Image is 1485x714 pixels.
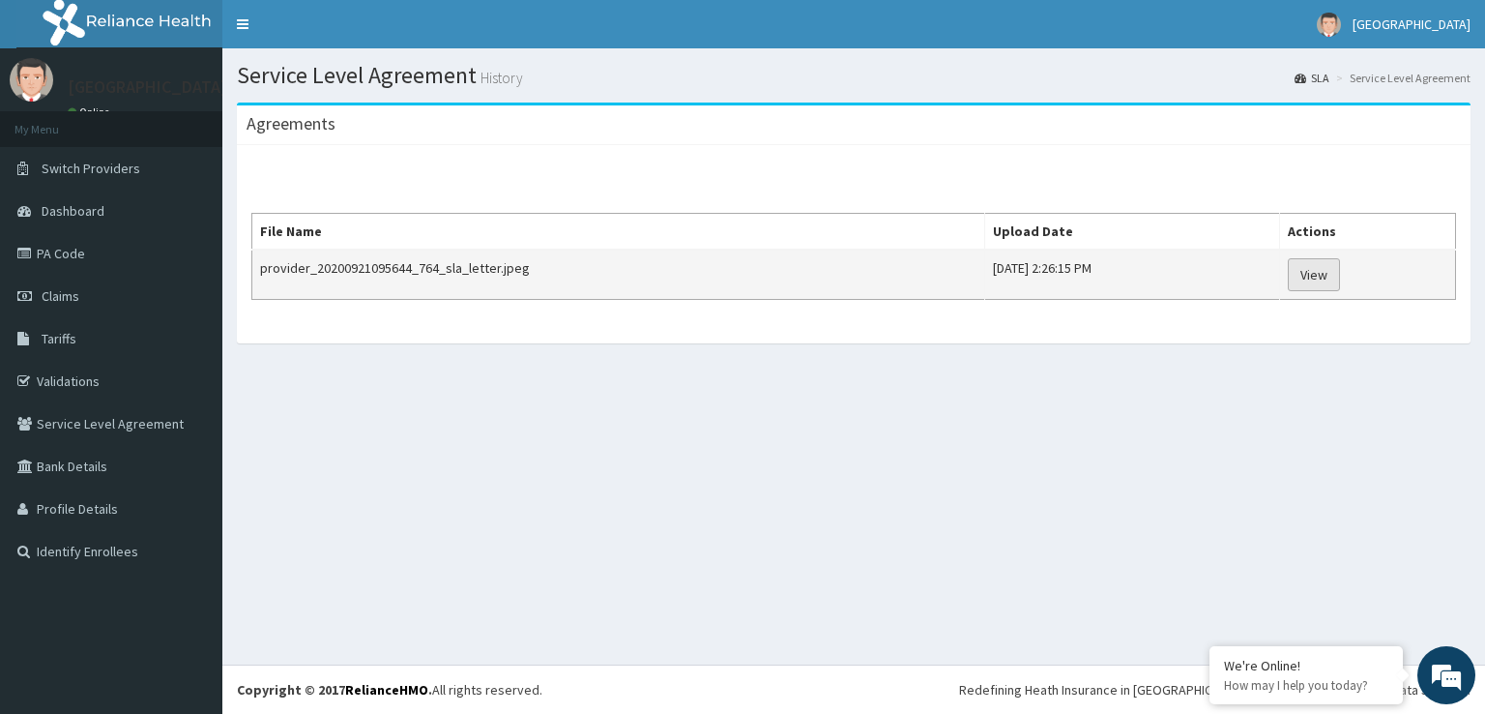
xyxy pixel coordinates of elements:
span: Dashboard [42,202,104,220]
span: Tariffs [42,330,76,347]
th: Upload Date [985,214,1280,251]
strong: Copyright © 2017 . [237,681,432,699]
td: provider_20200921095644_764_sla_letter.jpeg [252,250,985,300]
h3: Agreements [247,115,335,133]
a: SLA [1295,70,1329,86]
th: Actions [1280,214,1456,251]
small: History [477,71,523,85]
th: File Name [252,214,985,251]
p: [GEOGRAPHIC_DATA] [68,78,227,96]
a: RelianceHMO [345,681,428,699]
img: User Image [10,58,53,102]
p: How may I help you today? [1224,677,1388,694]
td: [DATE] 2:26:15 PM [985,250,1280,300]
img: User Image [1317,13,1341,37]
a: View [1288,258,1340,291]
li: Service Level Agreement [1331,70,1470,86]
span: Switch Providers [42,160,140,177]
span: [GEOGRAPHIC_DATA] [1353,15,1470,33]
h1: Service Level Agreement [237,63,1470,88]
a: Online [68,105,114,119]
div: Redefining Heath Insurance in [GEOGRAPHIC_DATA] using Telemedicine and Data Science! [959,680,1470,699]
div: We're Online! [1224,657,1388,674]
span: Claims [42,287,79,305]
footer: All rights reserved. [222,665,1485,714]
